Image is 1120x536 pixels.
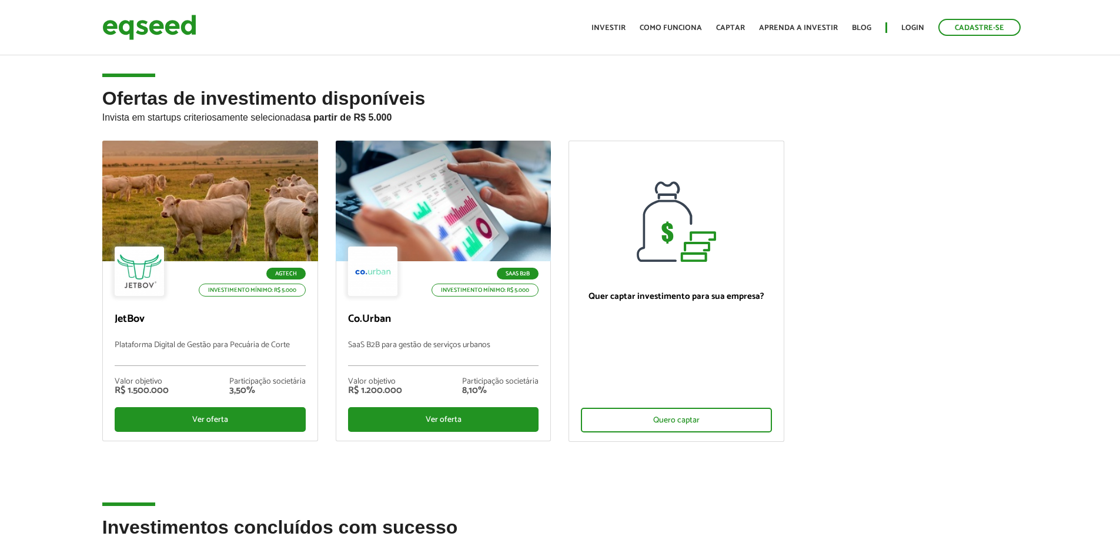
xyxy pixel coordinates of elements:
[348,386,402,395] div: R$ 1.200.000
[497,268,539,279] p: SaaS B2B
[716,24,745,32] a: Captar
[759,24,838,32] a: Aprenda a investir
[938,19,1021,36] a: Cadastre-se
[115,313,306,326] p: JetBov
[569,141,784,442] a: Quer captar investimento para sua empresa? Quero captar
[102,141,318,441] a: Agtech Investimento mínimo: R$ 5.000 JetBov Plataforma Digital de Gestão para Pecuária de Corte V...
[432,284,539,297] p: Investimento mínimo: R$ 5.000
[115,386,169,395] div: R$ 1.500.000
[348,407,539,432] div: Ver oferta
[306,112,392,122] strong: a partir de R$ 5.000
[229,386,306,395] div: 3,50%
[115,341,306,366] p: Plataforma Digital de Gestão para Pecuária de Corte
[336,141,551,441] a: SaaS B2B Investimento mínimo: R$ 5.000 Co.Urban SaaS B2B para gestão de serviços urbanos Valor ob...
[102,109,1018,123] p: Invista em startups criteriosamente selecionadas
[115,407,306,432] div: Ver oferta
[852,24,871,32] a: Blog
[591,24,626,32] a: Investir
[901,24,924,32] a: Login
[348,313,539,326] p: Co.Urban
[348,341,539,366] p: SaaS B2B para gestão de serviços urbanos
[348,378,402,386] div: Valor objetivo
[199,284,306,297] p: Investimento mínimo: R$ 5.000
[581,291,772,302] p: Quer captar investimento para sua empresa?
[640,24,702,32] a: Como funciona
[581,408,772,432] div: Quero captar
[462,378,539,386] div: Participação societária
[102,12,196,43] img: EqSeed
[266,268,306,279] p: Agtech
[102,88,1018,141] h2: Ofertas de investimento disponíveis
[115,378,169,386] div: Valor objetivo
[229,378,306,386] div: Participação societária
[462,386,539,395] div: 8,10%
